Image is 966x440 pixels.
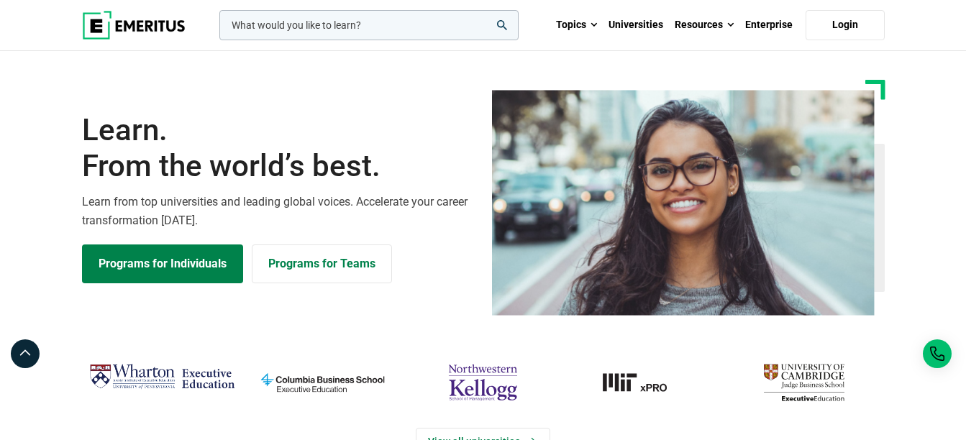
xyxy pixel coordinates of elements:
[570,359,716,406] a: MIT-xPRO
[731,359,877,406] img: cambridge-judge-business-school
[82,193,475,229] p: Learn from top universities and leading global voices. Accelerate your career transformation [DATE].
[252,244,392,283] a: Explore for Business
[806,10,885,40] a: Login
[82,112,475,185] h1: Learn.
[570,359,716,406] img: MIT xPRO
[492,90,875,316] img: Learn from the world's best
[250,359,396,406] img: columbia-business-school
[82,148,475,184] span: From the world’s best.
[82,244,243,283] a: Explore Programs
[89,359,235,395] img: Wharton Executive Education
[219,10,519,40] input: woocommerce-product-search-field-0
[410,359,556,406] img: northwestern-kellogg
